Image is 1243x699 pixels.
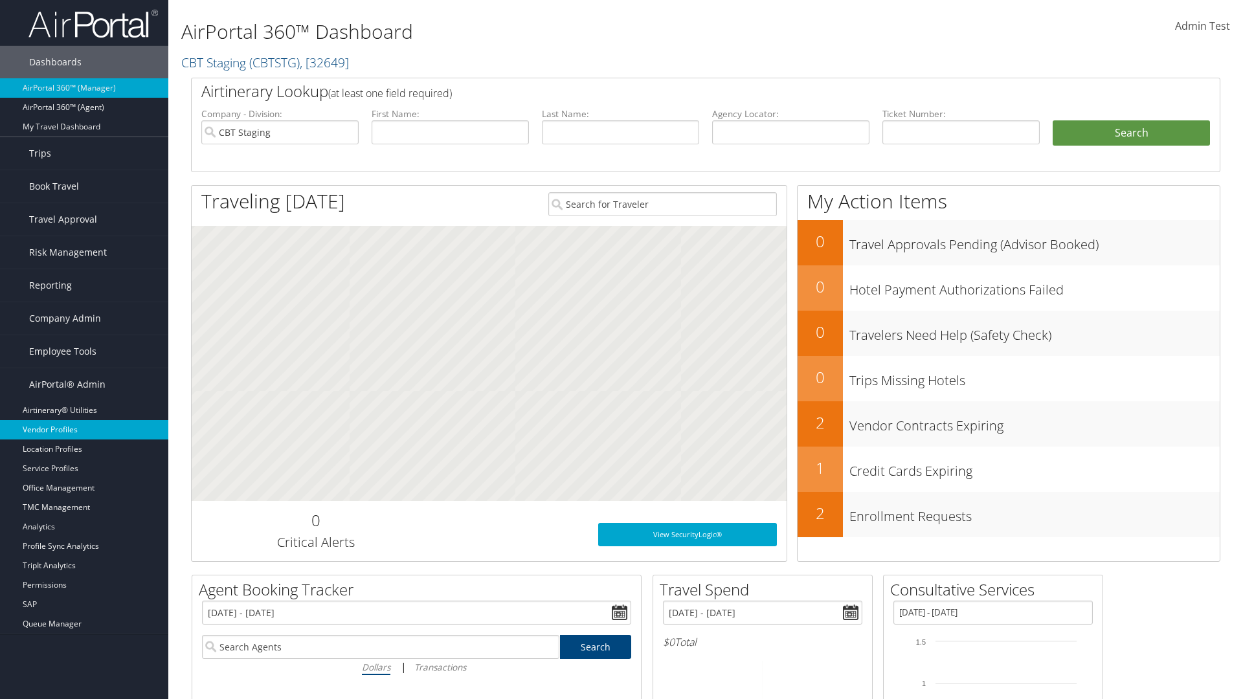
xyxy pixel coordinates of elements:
[201,509,430,531] h2: 0
[849,365,1220,390] h3: Trips Missing Hotels
[201,533,430,551] h3: Critical Alerts
[1175,19,1230,33] span: Admin Test
[560,635,632,659] a: Search
[798,447,1220,492] a: 1Credit Cards Expiring
[1175,6,1230,47] a: Admin Test
[663,635,862,649] h6: Total
[798,321,843,343] h2: 0
[29,46,82,78] span: Dashboards
[300,54,349,71] span: , [ 32649 ]
[372,107,529,120] label: First Name:
[922,680,926,687] tspan: 1
[201,188,345,215] h1: Traveling [DATE]
[798,502,843,524] h2: 2
[849,320,1220,344] h3: Travelers Need Help (Safety Check)
[362,661,390,673] i: Dollars
[798,276,843,298] h2: 0
[798,311,1220,356] a: 0Travelers Need Help (Safety Check)
[798,220,1220,265] a: 0Travel Approvals Pending (Advisor Booked)
[201,80,1125,102] h2: Airtinerary Lookup
[202,659,631,675] div: |
[29,335,96,368] span: Employee Tools
[598,523,777,546] a: View SecurityLogic®
[798,188,1220,215] h1: My Action Items
[890,579,1103,601] h2: Consultative Services
[798,492,1220,537] a: 2Enrollment Requests
[548,192,777,216] input: Search for Traveler
[28,8,158,39] img: airportal-logo.png
[181,18,880,45] h1: AirPortal 360™ Dashboard
[882,107,1040,120] label: Ticket Number:
[249,54,300,71] span: ( CBTSTG )
[798,230,843,252] h2: 0
[1053,120,1210,146] button: Search
[181,54,349,71] a: CBT Staging
[798,366,843,388] h2: 0
[29,368,106,401] span: AirPortal® Admin
[849,501,1220,526] h3: Enrollment Requests
[29,170,79,203] span: Book Travel
[798,265,1220,311] a: 0Hotel Payment Authorizations Failed
[663,635,675,649] span: $0
[849,456,1220,480] h3: Credit Cards Expiring
[414,661,466,673] i: Transactions
[916,638,926,646] tspan: 1.5
[29,236,107,269] span: Risk Management
[328,86,452,100] span: (at least one field required)
[29,203,97,236] span: Travel Approval
[202,635,559,659] input: Search Agents
[798,412,843,434] h2: 2
[201,107,359,120] label: Company - Division:
[798,457,843,479] h2: 1
[29,269,72,302] span: Reporting
[798,356,1220,401] a: 0Trips Missing Hotels
[660,579,872,601] h2: Travel Spend
[798,401,1220,447] a: 2Vendor Contracts Expiring
[849,274,1220,299] h3: Hotel Payment Authorizations Failed
[199,579,641,601] h2: Agent Booking Tracker
[542,107,699,120] label: Last Name:
[29,137,51,170] span: Trips
[29,302,101,335] span: Company Admin
[849,410,1220,435] h3: Vendor Contracts Expiring
[849,229,1220,254] h3: Travel Approvals Pending (Advisor Booked)
[712,107,869,120] label: Agency Locator:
